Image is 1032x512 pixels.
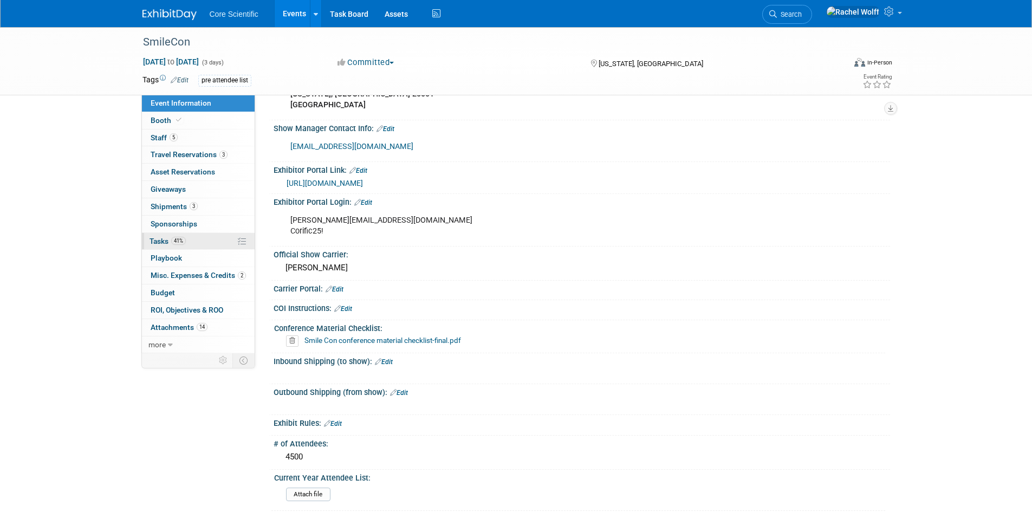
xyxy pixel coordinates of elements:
div: Official Show Carrier: [274,247,890,260]
div: Inbound Shipping (to show): [274,353,890,367]
span: (3 days) [201,59,224,66]
div: Exhibitor Portal Link: [274,162,890,176]
a: ROI, Objectives & ROO [142,302,255,319]
span: Tasks [150,237,186,245]
span: Playbook [151,254,182,262]
span: Travel Reservations [151,150,228,159]
a: Edit [390,389,408,397]
a: Edit [354,199,372,206]
a: Event Information [142,95,255,112]
td: Toggle Event Tabs [232,353,255,367]
a: Edit [375,358,393,366]
a: Edit [324,420,342,427]
img: Format-Inperson.png [854,58,865,67]
span: 41% [171,237,186,245]
span: 5 [170,133,178,141]
a: Staff5 [142,129,255,146]
a: Search [762,5,812,24]
span: more [148,340,166,349]
span: Booth [151,116,184,125]
div: pre attendee list [198,75,251,86]
div: SmileCon [139,33,829,52]
span: Event Information [151,99,211,107]
span: Shipments [151,202,198,211]
div: # of Attendees: [274,436,890,449]
span: 14 [197,323,207,331]
span: Staff [151,133,178,142]
div: Event Format [781,56,893,73]
div: Carrier Portal: [274,281,890,295]
img: Rachel Wolff [826,6,880,18]
div: Conference Material Checklist: [274,320,885,334]
span: 3 [190,202,198,210]
span: Attachments [151,323,207,332]
a: more [142,336,255,353]
div: Exhibit Rules: [274,415,890,429]
a: Attachments14 [142,319,255,336]
span: [US_STATE], [GEOGRAPHIC_DATA] [599,60,703,68]
div: Outbound Shipping (from show): [274,384,890,398]
a: Budget [142,284,255,301]
span: Sponsorships [151,219,197,228]
a: [URL][DOMAIN_NAME] [287,179,363,187]
span: Giveaways [151,185,186,193]
div: In-Person [867,59,892,67]
a: Edit [349,167,367,174]
td: Personalize Event Tab Strip [214,353,233,367]
div: [PERSON_NAME] [282,260,882,276]
a: Misc. Expenses & Credits2 [142,267,255,284]
a: Shipments3 [142,198,255,215]
a: [EMAIL_ADDRESS][DOMAIN_NAME] [290,142,413,151]
div: [PERSON_NAME][EMAIL_ADDRESS][DOMAIN_NAME] Corific25! [283,210,771,242]
a: Playbook [142,250,255,267]
button: Committed [334,57,398,68]
span: Search [777,10,802,18]
div: Current Year Attendee List: [274,470,885,483]
a: Edit [326,286,343,293]
span: [DATE] [DATE] [142,57,199,67]
div: COI Instructions: [274,300,890,314]
a: Tasks41% [142,233,255,250]
a: Travel Reservations3 [142,146,255,163]
a: Delete attachment? [286,337,303,345]
a: Smile Con conference material checklist-final.pdf [304,336,461,345]
a: Edit [171,76,189,84]
a: Giveaways [142,181,255,198]
span: 3 [219,151,228,159]
span: 2 [238,271,246,280]
a: Booth [142,112,255,129]
td: Tags [142,74,189,87]
a: Sponsorships [142,216,255,232]
i: Booth reservation complete [176,117,181,123]
span: Core Scientific [210,10,258,18]
span: Budget [151,288,175,297]
div: 4500 [282,449,882,465]
span: ROI, Objectives & ROO [151,306,223,314]
span: Asset Reservations [151,167,215,176]
div: Event Rating [862,74,892,80]
img: ExhibitDay [142,9,197,20]
span: to [166,57,176,66]
div: Show Manager Contact Info: [274,120,890,134]
a: Edit [377,125,394,133]
div: Exhibitor Portal Login: [274,194,890,208]
span: Misc. Expenses & Credits [151,271,246,280]
a: Asset Reservations [142,164,255,180]
b: [GEOGRAPHIC_DATA] [290,100,366,109]
a: Edit [334,305,352,313]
